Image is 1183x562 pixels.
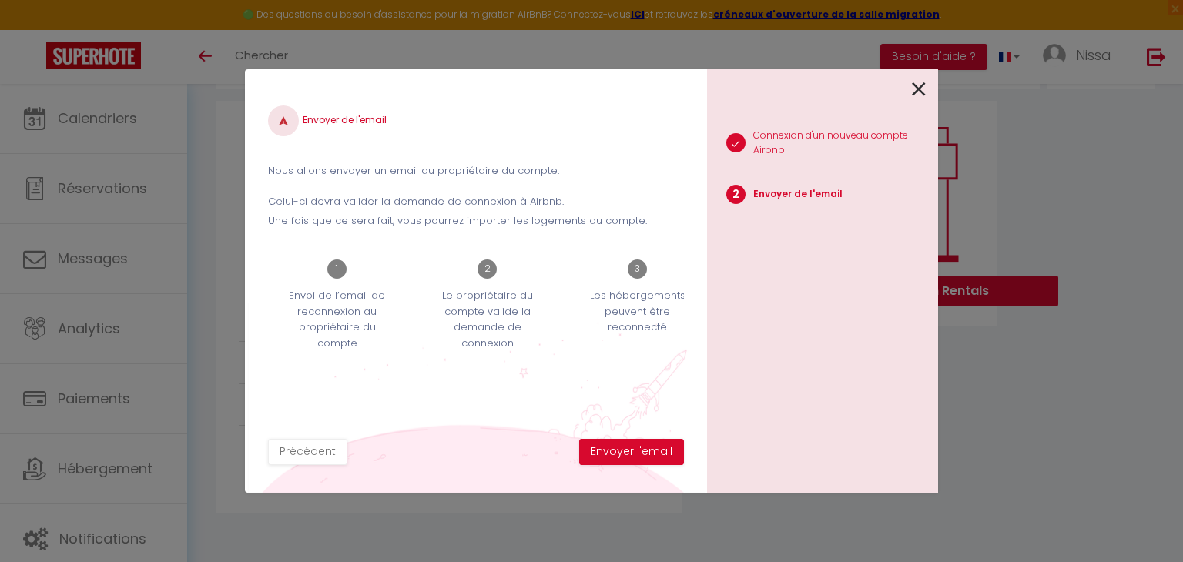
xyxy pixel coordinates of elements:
[726,185,746,204] span: 2
[278,288,397,351] p: Envoi de l’email de reconnexion au propriétaire du compte
[628,259,647,279] span: 3
[578,288,697,335] p: Les hébergements peuvent être reconnecté
[268,439,347,465] button: Précédent
[579,439,684,465] button: Envoyer l'email
[428,288,547,351] p: Le propriétaire du compte valide la demande de connexion
[478,259,497,279] span: 2
[268,163,684,179] p: Nous allons envoyer un email au propriétaire du compte.
[753,129,939,158] p: Connexion d'un nouveau compte Airbnb
[268,105,684,136] h4: Envoyer de l'email
[268,213,684,229] p: Une fois que ce sera fait, vous pourrez importer les logements du compte.
[327,259,347,279] span: 1
[753,187,843,202] p: Envoyer de l'email
[268,194,684,209] p: Celui-ci devra valider la demande de connexion à Airbnb.
[12,6,59,52] button: Ouvrir le widget de chat LiveChat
